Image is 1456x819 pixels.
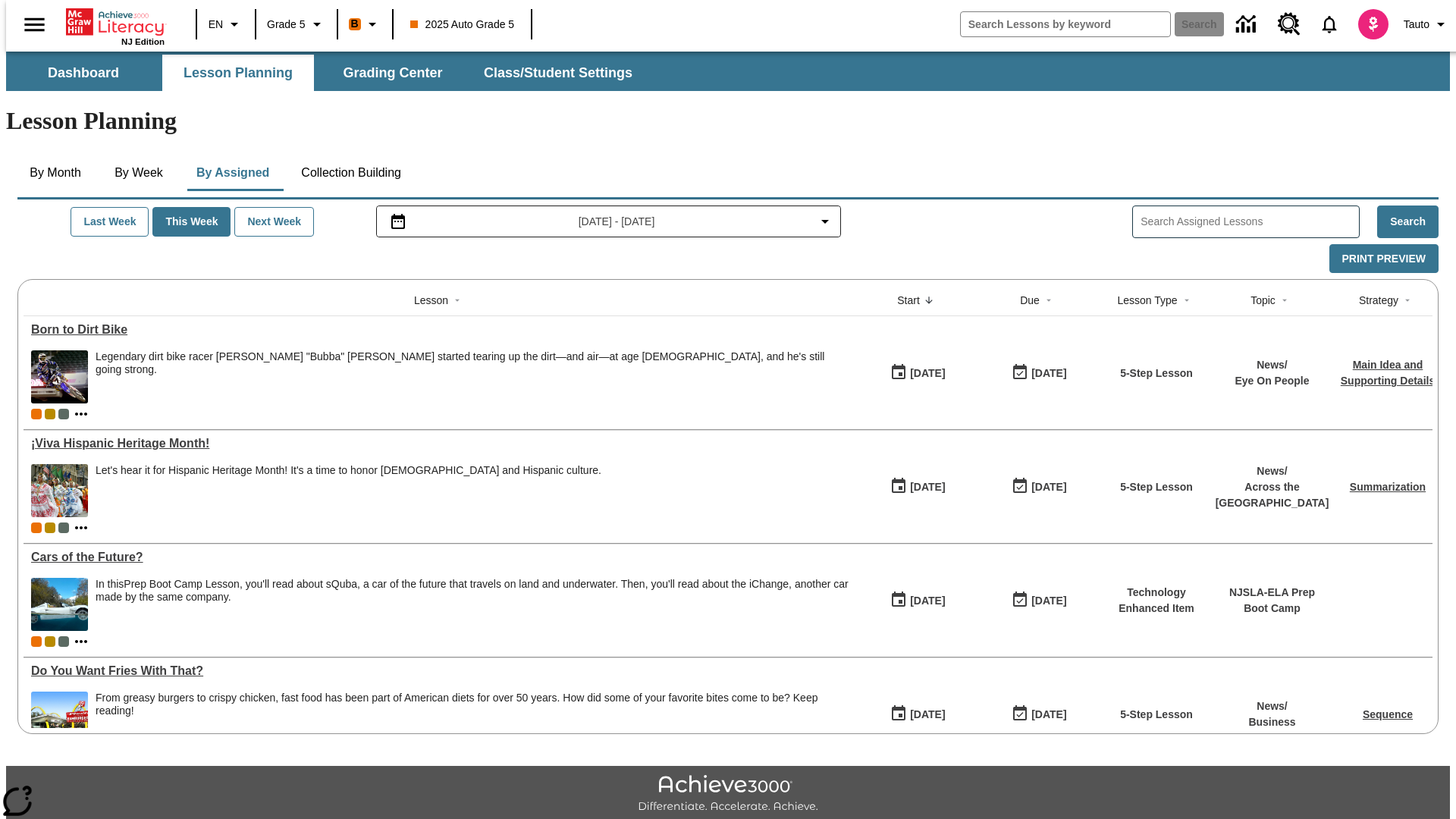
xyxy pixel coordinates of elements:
[202,11,250,38] button: Language: EN, Select a language
[184,155,281,191] button: By Assigned
[261,11,332,38] button: Grade: Grade 5, Select a grade
[31,692,88,745] img: One of the first McDonald's stores, with the iconic red sign and golden arches.
[1031,478,1066,497] div: [DATE]
[58,636,69,647] span: OL 2025 Auto Grade 6
[267,17,306,33] span: Grade 5
[1006,359,1072,388] button: 09/18/25: Last day the lesson can be accessed
[96,578,849,631] div: In this Prep Boot Camp Lesson, you'll read about sQuba, a car of the future that travels on land ...
[162,55,314,91] button: Lesson Planning
[72,632,90,651] button: Show more classes
[96,578,849,603] testabrev: Prep Boot Camp Lesson, you'll read about sQuba, a car of the future that travels on land and unde...
[31,551,849,564] div: Cars of the Future?
[31,437,849,450] a: ¡Viva Hispanic Heritage Month! , Lessons
[351,14,359,33] span: B
[910,364,945,383] div: [DATE]
[6,55,646,91] div: SubNavbar
[897,293,920,308] div: Start
[58,522,69,533] div: OL 2025 Auto Grade 6
[31,437,849,450] div: ¡Viva Hispanic Heritage Month!
[45,409,55,419] div: New 2025 class
[1117,293,1177,308] div: Lesson Type
[1031,591,1066,610] div: [DATE]
[72,405,90,423] button: Show more classes
[1006,472,1072,501] button: 09/21/25: Last day the lesson can be accessed
[920,291,938,309] button: Sort
[910,705,945,724] div: [DATE]
[96,464,601,517] div: Let's hear it for Hispanic Heritage Month! It's a time to honor Hispanic Americans and Hispanic c...
[414,293,448,308] div: Lesson
[1221,585,1323,617] p: NJSLA-ELA Prep Boot Camp
[6,107,1450,135] h1: Lesson Planning
[6,52,1450,91] div: SubNavbar
[58,409,69,419] div: OL 2025 Auto Grade 6
[31,578,88,631] img: High-tech automobile treading water.
[45,522,55,533] div: New 2025 class
[31,551,849,564] a: Cars of the Future? , Lessons
[885,472,950,501] button: 09/18/25: First time the lesson was available
[71,207,149,237] button: Last Week
[484,64,632,82] span: Class/Student Settings
[1040,291,1058,309] button: Sort
[885,700,950,729] button: 09/16/25: First time the lesson was available
[1310,5,1349,44] a: Notifications
[209,17,223,33] span: EN
[1107,585,1206,617] p: Technology Enhanced Item
[31,636,42,647] span: Current Class
[101,155,177,191] button: By Week
[1235,373,1309,389] p: Eye On People
[1398,11,1456,38] button: Profile/Settings
[96,350,849,403] span: Legendary dirt bike racer James "Bubba" Stewart started tearing up the dirt—and air—at age 4, and...
[96,692,849,717] div: From greasy burgers to crispy chicken, fast food has been part of American diets for over 50 year...
[66,5,165,46] div: Home
[1141,211,1359,233] input: Search Assigned Lessons
[66,7,165,37] a: Home
[1216,479,1329,511] p: Across the [GEOGRAPHIC_DATA]
[1216,463,1329,479] p: News /
[96,692,849,745] div: From greasy burgers to crispy chicken, fast food has been part of American diets for over 50 year...
[885,586,950,615] button: 09/18/25: First time the lesson was available
[1120,366,1193,381] p: 5-Step Lesson
[184,64,293,82] span: Lesson Planning
[31,664,849,678] a: Do You Want Fries With That?, Lessons
[289,155,413,191] button: Collection Building
[343,11,388,38] button: Boost Class color is orange. Change class color
[1269,4,1310,45] a: Resource Center, Will open in new tab
[234,207,314,237] button: Next Week
[31,409,42,419] div: Current Class
[472,55,645,91] button: Class/Student Settings
[121,37,165,46] span: NJ Edition
[1020,293,1040,308] div: Due
[816,212,834,231] svg: Collapse Date Range Filter
[45,636,55,647] div: New 2025 class
[1363,708,1413,720] a: Sequence
[638,775,818,814] img: Achieve3000 Differentiate Accelerate Achieve
[1250,293,1276,308] div: Topic
[31,323,849,337] a: Born to Dirt Bike, Lessons
[961,12,1170,36] input: search field
[1031,705,1066,724] div: [DATE]
[152,207,231,237] button: This Week
[885,359,950,388] button: 09/18/25: First time the lesson was available
[1248,698,1295,714] p: News /
[1341,359,1435,387] a: Main Idea and Supporting Details
[31,522,42,533] div: Current Class
[910,591,945,610] div: [DATE]
[1329,244,1439,274] button: Print Preview
[1227,4,1269,45] a: Data Center
[1006,700,1072,729] button: 09/16/25: Last day the lesson can be accessed
[448,291,466,309] button: Sort
[1398,291,1417,309] button: Sort
[1358,9,1389,39] img: avatar image
[96,578,849,604] div: In this
[72,519,90,537] button: Show more classes
[31,323,849,337] div: Born to Dirt Bike
[1006,586,1072,615] button: 08/01/26: Last day the lesson can be accessed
